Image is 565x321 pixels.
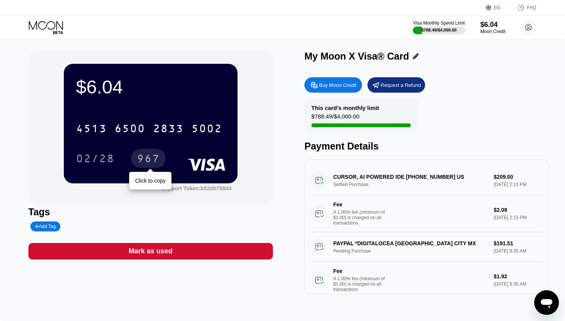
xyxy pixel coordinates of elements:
div: Add Tag [30,221,60,231]
div: 5002 [191,123,222,136]
div: Request a Refund [367,77,425,93]
div: FAQ [509,4,536,12]
div: Visa Monthly Spend Limit [413,20,465,26]
div: $1.92 [494,273,543,279]
div: $6.04 [480,21,505,29]
div: 967 [137,153,160,166]
div: Fee [333,201,387,208]
div: FeeA 1.00% fee (minimum of $1.00) is charged on all transactions$2.09[DATE] 2:13 PM [311,195,543,232]
div: 02/28 [76,153,115,166]
div: Click to copy [135,178,165,184]
div: [DATE] 2:13 PM [494,215,543,220]
div: 4513650028335002 [71,119,227,138]
div: Visa Monthly Spend Limit$788.49/$4,000.00 [413,20,465,34]
div: Mark as used [28,243,273,259]
div: [DATE] 9:35 AM [494,281,543,287]
div: $788.49 / $4,000.00 [311,113,359,123]
div: Add Tag [35,224,56,229]
iframe: Button to launch messaging window [534,290,559,315]
div: My Moon X Visa® Card [304,51,409,62]
div: FeeA 1.00% fee (minimum of $1.00) is charged on all transactions$1.92[DATE] 9:35 AM [311,262,543,299]
div: A 1.00% fee (minimum of $1.00) is charged on all transactions [333,210,391,226]
div: Support Token: b52db759d4 [161,185,231,191]
div: 2833 [153,123,184,136]
div: EN [486,4,509,12]
div: 02/28 [70,149,120,168]
div: This card’s monthly limit [311,105,379,111]
div: $2.09 [494,207,543,213]
div: $6.04 [76,76,225,98]
div: Buy Moon Credit [319,82,356,88]
div: 967 [131,149,166,168]
div: Support Token:b52db759d4 [161,185,231,191]
div: EN [494,5,500,10]
div: Buy Moon Credit [304,77,362,93]
div: Tags [28,206,273,218]
div: 4513 [76,123,107,136]
div: A 1.00% fee (minimum of $1.00) is charged on all transactions [333,276,391,292]
div: Payment Details [304,141,549,152]
div: Request a Refund [381,82,421,88]
div: Mark as used [129,247,173,256]
div: $788.49 / $4,000.00 [421,28,457,32]
div: Moon Credit [480,29,505,34]
div: FAQ [527,5,536,10]
div: Fee [333,268,387,274]
div: $6.04Moon Credit [480,21,505,34]
div: 6500 [115,123,145,136]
